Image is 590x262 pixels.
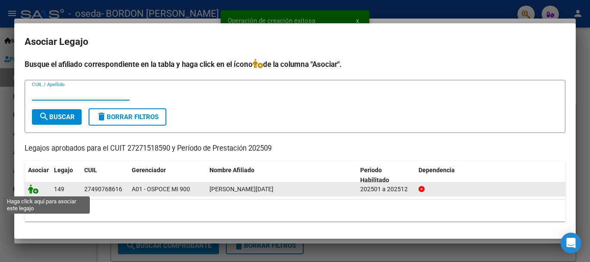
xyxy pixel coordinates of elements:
[96,111,107,122] mat-icon: delete
[84,184,122,194] div: 27490768616
[25,59,565,70] h4: Busque el afiliado correspondiente en la tabla y haga click en el ícono de la columna "Asociar".
[54,186,64,193] span: 149
[357,161,415,189] datatable-header-cell: Periodo Habilitado
[209,167,254,174] span: Nombre Afiliado
[84,167,97,174] span: CUIL
[25,200,565,221] div: 1 registros
[25,143,565,154] p: Legajos aprobados para el CUIT 27271518590 y Período de Prestación 202509
[360,167,389,183] span: Periodo Habilitado
[51,161,81,189] datatable-header-cell: Legajo
[132,167,166,174] span: Gerenciador
[25,34,565,50] h2: Asociar Legajo
[89,108,166,126] button: Borrar Filtros
[132,186,190,193] span: A01 - OSPOCE MI 900
[28,167,49,174] span: Asociar
[360,184,412,194] div: 202501 a 202512
[81,161,128,189] datatable-header-cell: CUIL
[128,161,206,189] datatable-header-cell: Gerenciador
[419,167,455,174] span: Dependencia
[25,161,51,189] datatable-header-cell: Asociar
[415,161,566,189] datatable-header-cell: Dependencia
[96,113,159,121] span: Borrar Filtros
[209,186,273,193] span: RADDI JULIANA LUCIA
[54,167,73,174] span: Legajo
[32,109,82,125] button: Buscar
[39,113,75,121] span: Buscar
[39,111,49,122] mat-icon: search
[561,233,581,253] div: Open Intercom Messenger
[206,161,357,189] datatable-header-cell: Nombre Afiliado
